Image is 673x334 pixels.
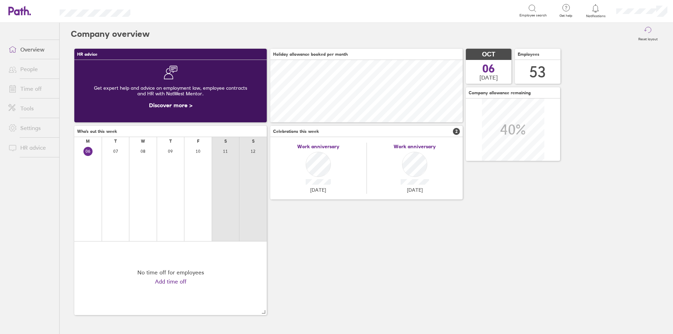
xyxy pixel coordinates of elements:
div: F [197,139,199,144]
span: 06 [482,63,495,74]
div: Search [149,7,167,14]
span: OCT [482,51,495,58]
div: S [252,139,254,144]
div: M [86,139,90,144]
span: Who's out this week [77,129,117,134]
a: Settings [3,121,59,135]
h2: Company overview [71,23,150,45]
span: [DATE] [480,74,498,81]
a: People [3,62,59,76]
div: 53 [529,63,546,81]
div: Get expert help and advice on employment law, employee contracts and HR with NatWest Mentor. [80,80,261,102]
a: Tools [3,101,59,115]
a: Overview [3,42,59,56]
span: Get help [555,14,577,18]
div: T [114,139,117,144]
span: Celebrations this week [273,129,319,134]
span: Employee search [519,13,547,18]
span: Holiday allowance booked per month [273,52,348,57]
div: No time off for employees [137,269,204,275]
button: Reset layout [634,23,662,45]
span: 2 [453,128,460,135]
a: HR advice [3,141,59,155]
a: Time off [3,82,59,96]
span: [DATE] [407,187,423,193]
a: Discover more > [149,102,192,109]
span: Notifications [584,14,607,18]
span: HR advice [77,52,97,57]
span: Work anniversary [394,144,436,149]
div: W [141,139,145,144]
div: S [224,139,227,144]
label: Reset layout [634,35,662,41]
a: Add time off [155,278,186,285]
span: Work anniversary [297,144,339,149]
span: Employees [518,52,539,57]
span: [DATE] [310,187,326,193]
div: T [169,139,172,144]
span: Company allowance remaining [469,90,531,95]
a: Notifications [584,4,607,18]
